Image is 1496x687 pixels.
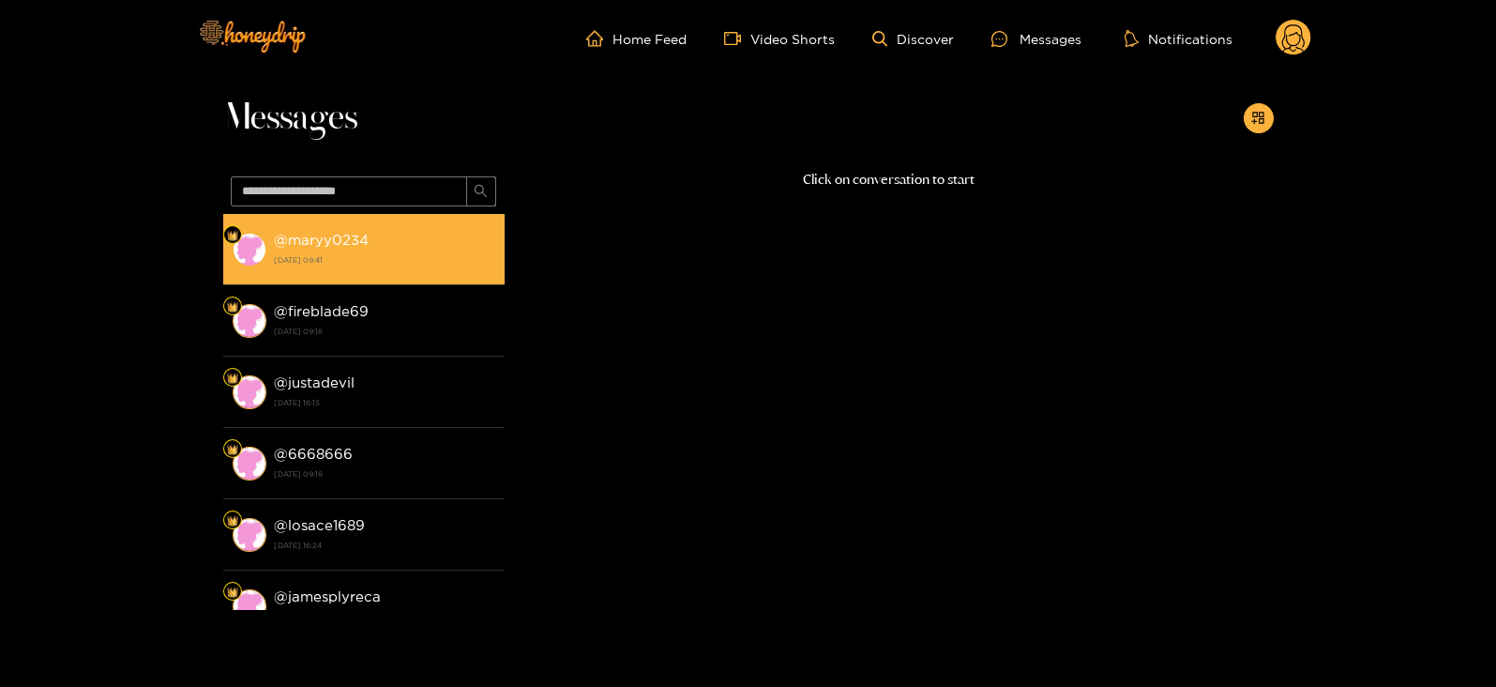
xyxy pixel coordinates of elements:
img: conversation [233,304,266,338]
a: Video Shorts [724,30,835,47]
a: Discover [872,31,954,47]
img: Fan Level [227,301,238,313]
img: conversation [233,375,266,409]
span: home [586,30,612,47]
button: appstore-add [1244,103,1274,133]
strong: [DATE] 09:18 [274,323,495,340]
img: conversation [233,233,266,267]
img: Fan Level [227,230,238,241]
span: search [474,184,488,200]
div: Messages [991,28,1081,50]
strong: @ 6668666 [274,446,353,462]
strong: [DATE] 18:17 [274,608,495,625]
strong: @ fireblade69 [274,303,369,319]
img: conversation [233,518,266,552]
strong: @ losace1689 [274,517,365,533]
strong: @ maryy0234 [274,232,369,248]
strong: [DATE] 16:15 [274,394,495,411]
strong: @ jamesplyreca [274,588,381,604]
strong: @ justadevil [274,374,355,390]
a: Home Feed [586,30,687,47]
img: Fan Level [227,373,238,384]
span: Messages [223,96,357,141]
img: Fan Level [227,587,238,598]
strong: [DATE] 16:24 [274,537,495,554]
button: search [466,176,496,206]
button: Notifications [1119,29,1238,48]
strong: [DATE] 09:18 [274,466,495,482]
strong: [DATE] 09:41 [274,252,495,268]
img: conversation [233,589,266,623]
img: Fan Level [227,444,238,455]
p: Click on conversation to start [505,169,1274,191]
span: video-camera [724,30,750,47]
img: Fan Level [227,515,238,527]
span: appstore-add [1251,111,1265,127]
img: conversation [233,447,266,481]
